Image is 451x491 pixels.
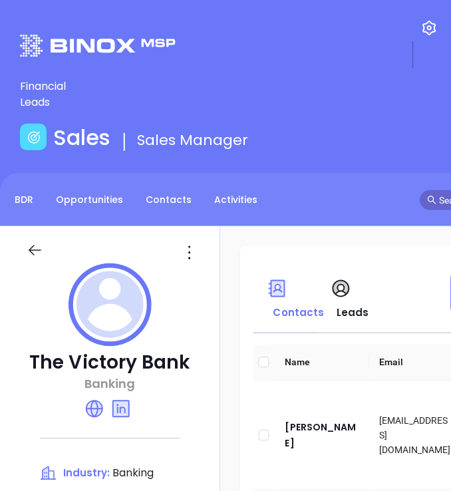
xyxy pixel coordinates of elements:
span: search [428,196,437,205]
span: Sales Manager [137,130,248,150]
span: Banking [112,466,154,481]
a: [PERSON_NAME] [285,420,359,452]
a: Activities [206,189,265,211]
span: Industry: [63,466,110,480]
span: Leads [337,306,370,320]
span: Contacts [273,306,325,320]
a: Contacts [138,189,200,211]
img: iconSetting [422,20,438,36]
p: Banking [27,375,194,393]
a: Opportunities [48,189,131,211]
img: logo [20,35,176,58]
h1: Sales [53,125,110,151]
th: Name [275,345,369,381]
img: profile logo [69,263,152,347]
a: BDR [7,189,41,211]
p: The Victory Bank [27,351,194,375]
